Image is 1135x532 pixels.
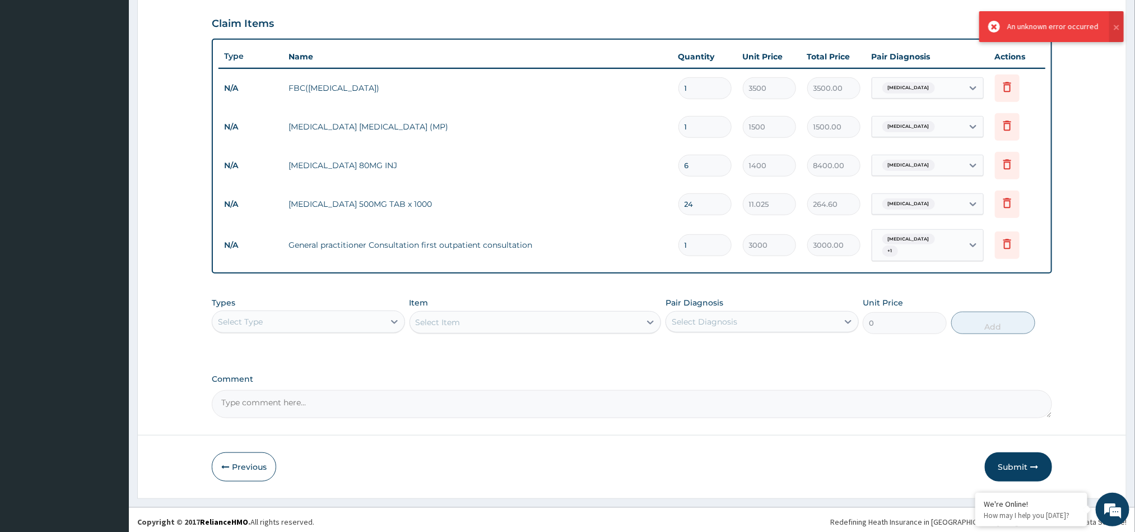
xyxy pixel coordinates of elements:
label: Unit Price [863,297,903,308]
textarea: Type your message and hit 'Enter' [6,306,213,345]
span: [MEDICAL_DATA] [882,234,935,245]
button: Add [951,312,1035,334]
span: [MEDICAL_DATA] [882,198,935,210]
td: General practitioner Consultation first outpatient consultation [283,234,672,256]
h3: Claim Items [212,18,274,30]
th: Unit Price [737,45,802,68]
p: How may I help you today? [984,511,1079,520]
td: N/A [218,194,283,215]
th: Quantity [673,45,737,68]
label: Pair Diagnosis [666,297,723,308]
th: Total Price [802,45,866,68]
div: We're Online! [984,499,1079,509]
td: [MEDICAL_DATA] [MEDICAL_DATA] (MP) [283,115,672,138]
td: N/A [218,78,283,99]
span: We're online! [65,141,155,255]
div: Select Type [218,316,263,327]
span: + 1 [882,246,898,257]
img: d_794563401_company_1708531726252_794563401 [21,56,45,84]
th: Type [218,46,283,67]
td: [MEDICAL_DATA] 500MG TAB x 1000 [283,193,672,215]
a: RelianceHMO [200,517,248,527]
strong: Copyright © 2017 . [137,517,250,527]
div: Chat with us now [58,63,188,77]
div: Redefining Heath Insurance in [GEOGRAPHIC_DATA] using Telemedicine and Data Science! [830,516,1127,528]
div: An unknown error occurred [1007,21,1099,33]
button: Previous [212,452,276,482]
span: [MEDICAL_DATA] [882,160,935,171]
label: Types [212,298,235,308]
td: N/A [218,235,283,256]
span: [MEDICAL_DATA] [882,82,935,94]
label: Item [410,297,429,308]
div: Select Diagnosis [672,316,737,327]
th: Pair Diagnosis [866,45,989,68]
td: N/A [218,117,283,137]
td: FBC([MEDICAL_DATA]) [283,77,672,99]
th: Actions [989,45,1045,68]
button: Submit [985,452,1052,482]
th: Name [283,45,672,68]
label: Comment [212,374,1052,384]
span: [MEDICAL_DATA] [882,121,935,132]
div: Minimize live chat window [184,6,211,33]
td: N/A [218,155,283,176]
td: [MEDICAL_DATA] 80MG INJ [283,154,672,177]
